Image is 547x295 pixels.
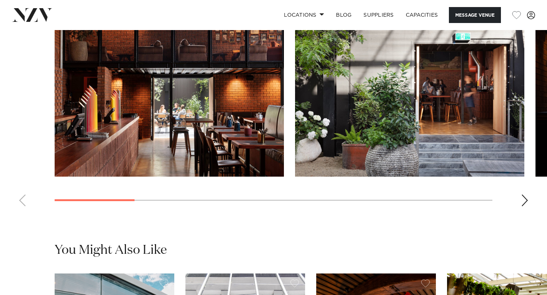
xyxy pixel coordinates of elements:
img: nzv-logo.png [12,8,52,22]
a: Capacities [400,7,444,23]
swiper-slide: 1 / 10 [55,9,284,177]
h2: You Might Also Like [55,242,167,259]
button: Message Venue [449,7,501,23]
a: BLOG [330,7,357,23]
a: Locations [278,7,330,23]
swiper-slide: 2 / 10 [295,9,524,177]
a: SUPPLIERS [357,7,399,23]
